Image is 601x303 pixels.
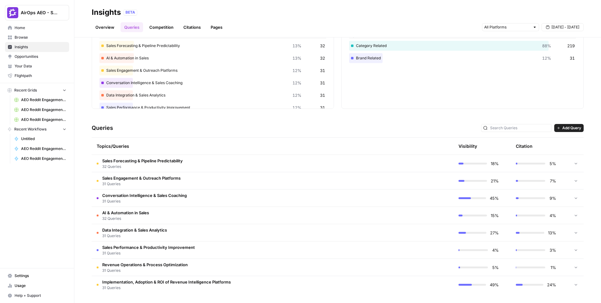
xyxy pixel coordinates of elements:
[5,71,69,81] a: Flightpath
[102,216,149,221] span: 32 Queries
[320,105,325,111] span: 31
[292,67,301,74] span: 12%
[320,43,325,49] span: 32
[121,22,143,32] a: Queries
[5,61,69,71] a: Your Data
[491,160,499,167] span: 18%
[5,32,69,42] a: Browse
[207,22,226,32] a: Pages
[21,117,66,122] span: AEO Reddit Engagement (7)
[14,126,46,132] span: Recent Workflows
[15,273,66,279] span: Settings
[21,156,66,161] span: AEO Reddit Engagement - Fork
[549,212,556,219] span: 4%
[102,192,187,198] span: Conversation Intelligence & Sales Coaching
[292,92,301,98] span: 12%
[5,291,69,301] button: Help + Support
[102,198,187,204] span: 31 Queries
[349,53,576,63] div: Brand Related
[292,55,301,61] span: 13%
[349,41,576,51] div: Category Related
[548,230,556,236] span: 13%
[516,138,533,155] div: Citation
[15,293,66,298] span: Help + Support
[11,154,69,164] a: AEO Reddit Engagement - Fork
[7,7,18,18] img: AirOps AEO - Single Brand (Gong) Logo
[21,10,58,16] span: AirOps AEO - Single Brand (Gong)
[491,212,499,219] span: 15%
[490,125,550,131] input: Search Queries
[292,43,301,49] span: 13%
[15,63,66,69] span: Your Data
[5,281,69,291] a: Usage
[92,22,118,32] a: Overview
[123,9,137,15] div: BETA
[490,282,499,288] span: 49%
[11,144,69,154] a: AEO Reddit Engagement - Fork
[102,210,149,216] span: AI & Automation in Sales
[11,134,69,144] a: Untitled
[14,87,37,93] span: Recent Grids
[549,247,556,253] span: 3%
[5,5,69,20] button: Workspace: AirOps AEO - Single Brand (Gong)
[15,35,66,40] span: Browse
[15,25,66,31] span: Home
[542,55,551,61] span: 12%
[542,23,584,31] button: [DATE] - [DATE]
[15,283,66,288] span: Usage
[99,53,326,63] div: AI & Automation in Sales
[102,268,188,273] span: 31 Queries
[102,250,195,256] span: 31 Queries
[102,233,167,239] span: 31 Queries
[492,264,499,271] span: 5%
[21,146,66,151] span: AEO Reddit Engagement - Fork
[99,90,326,100] div: Data Integration & Sales Analytics
[562,125,581,131] span: Add Query
[92,124,113,132] h3: Queries
[102,262,188,268] span: Revenue Operations & Process Optimization
[484,24,530,30] input: All Platforms
[21,97,66,103] span: AEO Reddit Engagement (4)
[490,195,499,201] span: 45%
[549,178,556,184] span: 7%
[5,23,69,33] a: Home
[97,138,390,155] div: Topics/Queries
[146,22,177,32] a: Competition
[5,86,69,95] button: Recent Grids
[5,125,69,134] button: Recent Workflows
[549,264,556,271] span: 1%
[567,43,575,49] span: 219
[292,105,301,111] span: 12%
[11,115,69,125] a: AEO Reddit Engagement (7)
[490,230,499,236] span: 27%
[99,41,326,51] div: Sales Forecasting & Pipeline Predictability
[180,22,204,32] a: Citations
[320,80,325,86] span: 31
[21,107,66,113] span: AEO Reddit Engagement (6)
[102,227,167,233] span: Data Integration & Sales Analytics
[554,124,584,132] button: Add Query
[549,195,556,201] span: 9%
[99,66,326,75] div: Sales Engagement & Outreach Platforms
[551,24,579,30] span: [DATE] - [DATE]
[15,44,66,50] span: Insights
[5,52,69,62] a: Opportunities
[458,143,477,149] div: Visibility
[492,247,499,253] span: 4%
[491,178,499,184] span: 21%
[542,43,551,49] span: 88%
[102,244,195,250] span: Sales Performance & Productivity Improvement
[21,136,66,142] span: Untitled
[11,105,69,115] a: AEO Reddit Engagement (6)
[547,282,556,288] span: 24%
[102,175,181,181] span: Sales Engagement & Outreach Platforms
[102,164,183,169] span: 32 Queries
[11,95,69,105] a: AEO Reddit Engagement (4)
[549,160,556,167] span: 5%
[102,279,231,285] span: Implementation, Adoption & ROI of Revenue Intelligence Platforms
[15,54,66,59] span: Opportunities
[99,78,326,88] div: Conversation Intelligence & Sales Coaching
[99,103,326,113] div: Sales Performance & Productivity Improvement
[102,158,183,164] span: Sales Forecasting & Pipeline Predictability
[320,92,325,98] span: 31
